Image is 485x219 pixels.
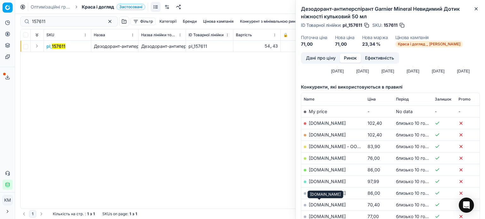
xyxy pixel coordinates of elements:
[407,69,419,73] text: [DATE]
[135,211,137,216] strong: 1
[304,97,314,102] span: Name
[457,69,470,73] text: [DATE]
[141,43,183,49] div: Дезодорант-антиперспірант_Garnier_Mineral_Невидимий_Дотик_ніжності_кульковий_50_мл
[309,179,346,184] a: [DOMAIN_NAME]
[309,214,346,219] a: [DOMAIN_NAME]
[102,211,128,216] span: SKUs on page :
[435,97,452,102] span: Залишок
[3,195,12,205] span: КM
[393,106,432,117] td: No data
[308,191,343,198] div: [DOMAIN_NAME]
[31,4,145,10] nav: breadcrumb
[94,43,290,49] span: Дезодорант-антиперспірант_Garnier_Mineral_Невидимий_Дотик_ніжності_кульковий_50_мл
[362,41,388,47] dd: 23,34 %
[309,109,327,114] span: My price
[46,43,65,49] span: pl_
[94,32,105,37] span: Назва
[53,211,84,216] span: Кількість на стр.
[361,54,398,63] button: Ефективність
[368,190,380,196] span: 86,00
[302,54,340,63] button: Дані про ціну
[396,97,409,102] span: Період
[237,18,321,25] button: Конкурент з мінімальною ринковою ціною
[368,179,379,184] span: 97,99
[93,211,95,216] strong: 1
[32,18,101,25] input: Пошук по SKU або назві
[396,167,445,172] span: близько 10 годин тому
[53,211,95,216] div: :
[309,155,346,161] a: [DOMAIN_NAME]
[372,23,382,27] span: SKU :
[331,69,344,73] text: [DATE]
[87,211,89,216] strong: 1
[368,202,380,207] span: 70,40
[396,144,445,149] span: близько 10 годин тому
[189,43,231,49] div: pl_157611
[356,69,369,73] text: [DATE]
[82,4,114,10] span: Краса і догляд
[368,167,380,172] span: 86,00
[396,132,445,137] span: близько 10 годин тому
[29,210,36,218] button: 1
[90,211,92,216] strong: з
[117,4,145,10] span: Застосовані
[309,167,346,172] a: [DOMAIN_NAME]
[335,35,355,40] dt: Нова ціна
[236,32,252,37] span: Вартість
[432,69,445,73] text: [DATE]
[301,41,327,47] dd: 71,00
[301,23,341,27] span: ID Товарної лінійки :
[38,210,45,218] button: Go to next page
[396,190,445,196] span: близько 10 годин тому
[432,106,456,117] td: -
[141,32,177,37] span: Назва лінійки товарів
[301,35,327,40] dt: Поточна ціна
[189,32,224,37] span: ID Товарної лінійки
[132,211,134,216] strong: з
[82,4,145,10] span: Краса і доглядЗастосовані
[395,35,463,40] dt: Цінова кампанія
[368,214,379,219] span: 77,00
[31,4,71,10] a: Оптимізаційні групи
[283,32,288,37] span: 🔒
[396,155,445,161] span: близько 10 годин тому
[362,35,388,40] dt: Нова маржа
[180,18,199,25] button: Бренди
[368,120,382,126] span: 102,40
[368,155,380,161] span: 76,00
[368,144,380,149] span: 83,90
[368,97,376,102] span: Ціна
[301,84,480,90] h5: Конкуренти, які використовуються в правилі
[458,97,470,102] span: Promo
[396,120,445,126] span: близько 10 годин тому
[309,144,392,149] a: [DOMAIN_NAME] - ООО «Эпицентр К»
[343,22,362,28] span: pl_157611
[335,41,355,47] dd: 71,00
[3,195,13,205] button: КM
[157,18,179,25] button: Категорії
[301,5,480,20] h2: Дезодорант-антиперспірант Garnier Mineral Невидимий Дотик ніжності кульковий 50 мл
[20,210,45,218] nav: pagination
[456,106,480,117] td: -
[46,43,65,49] button: pl_157611
[129,211,131,216] strong: 1
[309,190,346,196] a: [DOMAIN_NAME]
[384,22,398,28] span: 157611
[381,69,394,73] text: [DATE]
[46,32,54,37] span: SKU
[130,18,156,25] button: Фільтр
[396,179,445,184] span: близько 10 годин тому
[365,106,393,117] td: -
[309,120,346,126] a: [DOMAIN_NAME]
[33,42,41,50] button: Expand
[396,214,445,219] span: близько 10 годин тому
[52,43,65,49] mark: 157611
[459,198,474,213] div: Open Intercom Messenger
[309,202,346,207] a: [DOMAIN_NAME]
[309,132,346,137] a: [DOMAIN_NAME]
[395,41,463,47] span: Краса і догляд _ [PERSON_NAME]
[236,43,278,49] div: 54,43
[368,132,382,137] span: 102,40
[340,54,361,63] button: Ринок
[396,202,445,207] span: близько 10 годин тому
